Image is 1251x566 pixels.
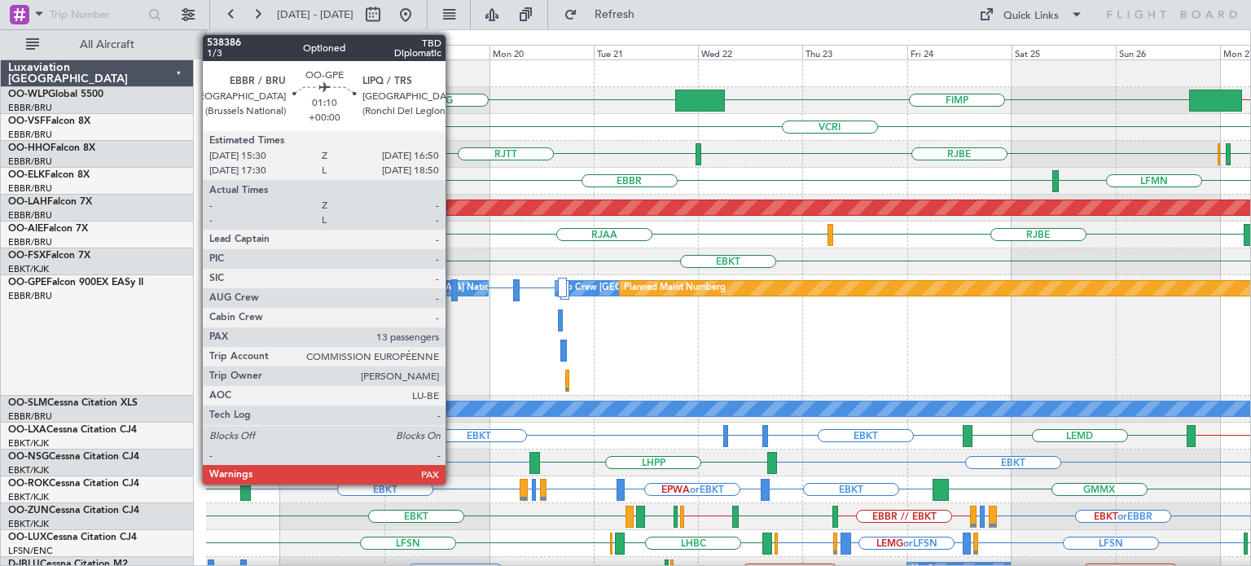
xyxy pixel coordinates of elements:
span: [DATE] - [DATE] [277,7,353,22]
div: Fri 17 [176,45,280,59]
span: OO-WLP [8,90,48,99]
a: EBKT/KJK [8,491,49,503]
a: OO-GPEFalcon 900EX EASy II [8,278,143,287]
span: OO-LAH [8,197,47,207]
div: No Crew [GEOGRAPHIC_DATA] ([GEOGRAPHIC_DATA] National) [232,276,505,301]
span: OO-VSF [8,116,46,126]
span: OO-ZUN [8,506,49,516]
a: OO-LXACessna Citation CJ4 [8,425,137,435]
div: Tue 21 [594,45,698,59]
a: EBKT/KJK [8,464,49,476]
div: Fri 24 [907,45,1012,59]
span: OO-LXA [8,425,46,435]
span: OO-FSX [8,251,46,261]
a: OO-VSFFalcon 8X [8,116,90,126]
div: Sat 18 [280,45,384,59]
span: OO-NSG [8,452,49,462]
a: EBKT/KJK [8,437,49,450]
a: OO-FSXFalcon 7X [8,251,90,261]
span: Refresh [581,9,649,20]
a: EBBR/BRU [8,156,52,168]
button: Quick Links [971,2,1091,28]
a: OO-WLPGlobal 5500 [8,90,103,99]
span: OO-HHO [8,143,50,153]
a: EBBR/BRU [8,182,52,195]
a: EBBR/BRU [8,410,52,423]
a: EBBR/BRU [8,209,52,222]
div: Planned Maint Nurnberg [624,276,726,301]
a: EBBR/BRU [8,102,52,114]
div: Mon 20 [489,45,594,59]
div: Quick Links [1003,8,1059,24]
div: Wed 22 [698,45,802,59]
div: Thu 23 [802,45,906,59]
button: Refresh [556,2,654,28]
div: Sun 19 [384,45,489,59]
div: Sun 26 [1116,45,1220,59]
a: EBKT/KJK [8,263,49,275]
span: All Aircraft [42,39,172,50]
a: OO-NSGCessna Citation CJ4 [8,452,139,462]
a: EBBR/BRU [8,236,52,248]
a: OO-HHOFalcon 8X [8,143,95,153]
div: Sat 25 [1012,45,1116,59]
span: OO-AIE [8,224,43,234]
span: OO-GPE [8,278,46,287]
a: EBBR/BRU [8,129,52,141]
span: OO-ELK [8,170,45,180]
a: OO-AIEFalcon 7X [8,224,88,234]
a: EBBR/BRU [8,290,52,302]
a: OO-SLMCessna Citation XLS [8,398,138,408]
button: All Aircraft [18,32,177,58]
span: OO-LUX [8,533,46,542]
a: OO-LAHFalcon 7X [8,197,92,207]
a: EBKT/KJK [8,518,49,530]
div: [DATE] [209,33,237,46]
a: OO-ELKFalcon 8X [8,170,90,180]
a: OO-ROKCessna Citation CJ4 [8,479,139,489]
a: LFSN/ENC [8,545,53,557]
a: OO-LUXCessna Citation CJ4 [8,533,137,542]
span: OO-SLM [8,398,47,408]
input: Trip Number [50,2,143,27]
span: OO-ROK [8,479,49,489]
a: OO-ZUNCessna Citation CJ4 [8,506,139,516]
